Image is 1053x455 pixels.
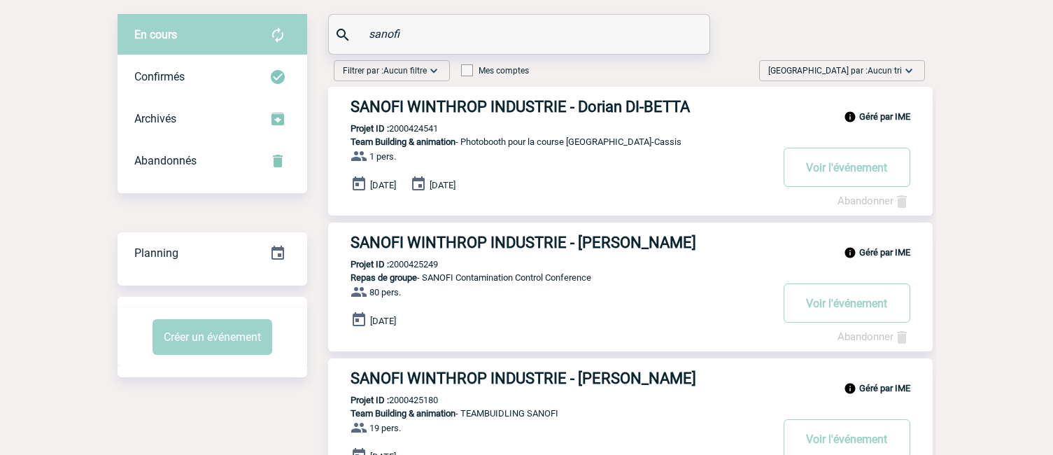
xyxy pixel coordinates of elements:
span: [DATE] [370,316,396,326]
input: Rechercher un événement par son nom [365,24,677,44]
button: Créer un événement [153,319,272,355]
img: info_black_24dp.svg [844,382,856,395]
button: Voir l'événement [784,283,910,323]
span: 80 pers. [369,287,401,297]
img: baseline_expand_more_white_24dp-b.png [902,64,916,78]
span: Filtrer par : [343,64,427,78]
div: Retrouvez ici tous les événements que vous avez décidé d'archiver [118,98,307,140]
img: info_black_24dp.svg [844,111,856,123]
span: Planning [134,246,178,260]
b: Géré par IME [859,247,910,258]
p: 2000425249 [328,259,438,269]
b: Géré par IME [859,111,910,122]
a: Abandonner [838,195,910,207]
span: Team Building & animation [351,136,455,147]
span: 19 pers. [369,423,401,433]
a: Abandonner [838,330,910,343]
b: Projet ID : [351,123,389,134]
a: SANOFI WINTHROP INDUSTRIE - [PERSON_NAME] [328,234,933,251]
span: En cours [134,28,177,41]
span: Archivés [134,112,176,125]
b: Géré par IME [859,383,910,393]
b: Projet ID : [351,395,389,405]
span: Aucun tri [868,66,902,76]
h3: SANOFI WINTHROP INDUSTRIE - [PERSON_NAME] [351,370,770,387]
a: SANOFI WINTHROP INDUSTRIE - Dorian DI-BETTA [328,98,933,115]
span: [DATE] [430,180,455,190]
button: Voir l'événement [784,148,910,187]
p: 2000425180 [328,395,438,405]
span: Repas de groupe [351,272,417,283]
a: Planning [118,232,307,273]
span: Aucun filtre [383,66,427,76]
p: - SANOFI Contamination Control Conference [328,272,770,283]
a: SANOFI WINTHROP INDUSTRIE - [PERSON_NAME] [328,370,933,387]
div: Retrouvez ici tous vos événements organisés par date et état d'avancement [118,232,307,274]
label: Mes comptes [461,66,529,76]
span: Team Building & animation [351,408,455,419]
img: info_black_24dp.svg [844,246,856,259]
span: [GEOGRAPHIC_DATA] par : [768,64,902,78]
span: Abandonnés [134,154,197,167]
p: 2000424541 [328,123,438,134]
h3: SANOFI WINTHROP INDUSTRIE - Dorian DI-BETTA [351,98,770,115]
div: Retrouvez ici tous vos évènements avant confirmation [118,14,307,56]
p: - TEAMBUIDLING SANOFI [328,408,770,419]
span: Confirmés [134,70,185,83]
span: 1 pers. [369,151,396,162]
h3: SANOFI WINTHROP INDUSTRIE - [PERSON_NAME] [351,234,770,251]
b: Projet ID : [351,259,389,269]
span: [DATE] [370,180,396,190]
div: Retrouvez ici tous vos événements annulés [118,140,307,182]
img: baseline_expand_more_white_24dp-b.png [427,64,441,78]
p: - Photobooth pour la course [GEOGRAPHIC_DATA]-Cassis [328,136,770,147]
